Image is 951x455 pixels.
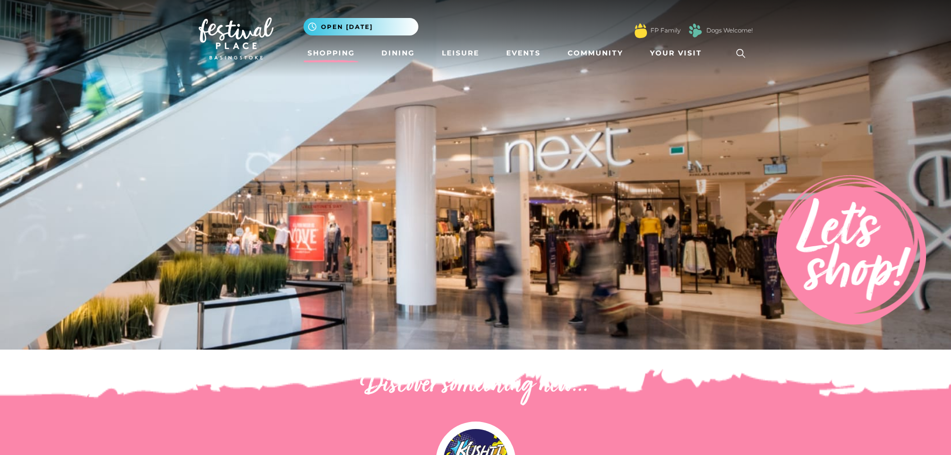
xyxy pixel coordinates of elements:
a: Events [502,44,545,62]
img: Festival Place Logo [199,17,274,59]
span: Your Visit [650,48,702,58]
a: Dogs Welcome! [706,26,753,35]
a: Leisure [438,44,483,62]
a: Dining [377,44,419,62]
a: Community [564,44,627,62]
button: Open [DATE] [304,18,418,35]
span: Open [DATE] [321,22,373,31]
a: Your Visit [646,44,711,62]
a: Shopping [304,44,359,62]
a: FP Family [650,26,680,35]
h2: Discover something new... [199,370,753,402]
